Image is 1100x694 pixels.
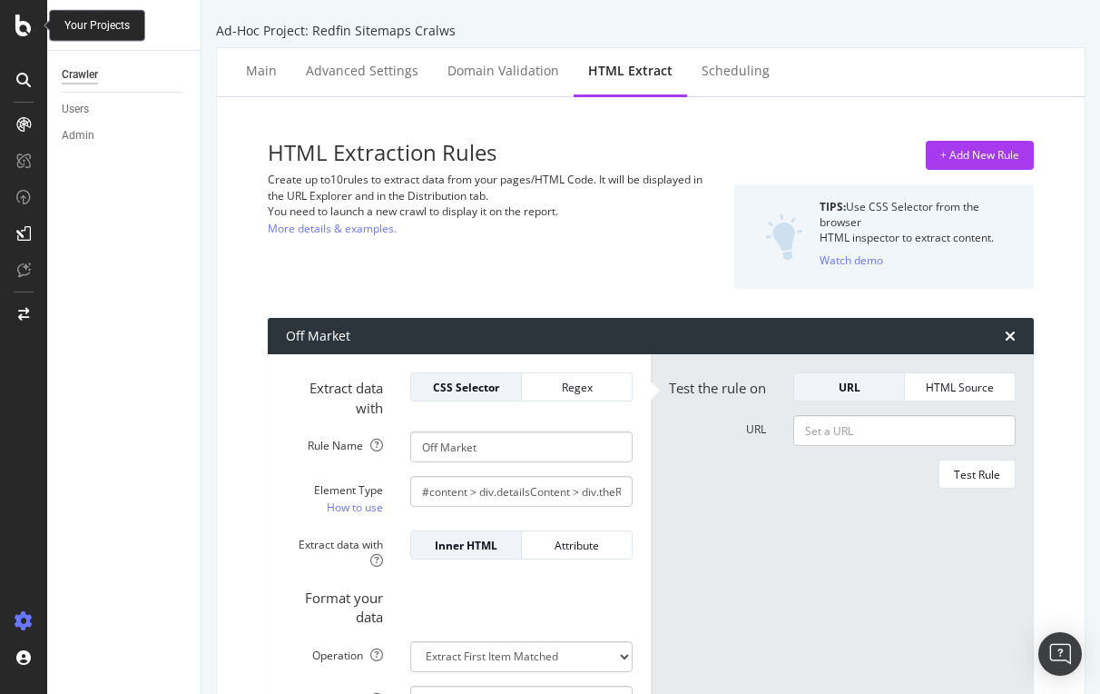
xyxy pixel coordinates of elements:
button: URL [793,372,905,402]
button: CSS Selector [410,372,522,402]
div: HTML Source [919,380,1000,395]
div: Use CSS Selector from the browser [820,199,1019,230]
label: Format your data [272,582,397,628]
div: HTML inspector to extract content. [820,230,1019,245]
label: Extract data with [272,530,397,568]
div: Domain Validation [447,62,559,80]
div: Inner HTML [426,538,506,553]
div: Users [62,100,89,119]
label: URL [655,415,780,437]
img: DZQOUYU0WpgAAAAASUVORK5CYII= [765,213,803,261]
div: Open Intercom Messenger [1038,632,1082,676]
div: Your Projects [64,18,130,34]
button: HTML Source [905,372,1016,402]
div: Test Rule [954,467,1000,482]
div: Attribute [536,538,617,553]
label: Rule Name [272,431,397,453]
button: Regex [522,372,633,402]
label: Test the rule on [655,372,780,398]
div: Off Market [286,327,350,345]
button: Watch demo [820,245,883,274]
strong: TIPS: [820,199,846,214]
a: More details & examples. [268,219,397,238]
h3: HTML Extraction Rules [268,141,720,164]
a: Admin [62,126,188,145]
div: + Add New Rule [940,147,1019,163]
div: URL [809,380,889,395]
button: Inner HTML [410,530,522,560]
button: + Add New Rule [926,141,1034,170]
input: CSS Expression [410,476,633,507]
div: Watch demo [820,253,883,268]
a: Users [62,100,188,119]
a: How to use [327,498,383,517]
input: Set a URL [793,415,1016,446]
label: Operation [272,641,397,663]
div: Scheduling [702,62,770,80]
label: Extract data with [272,372,397,418]
div: HTML Extract [588,62,673,80]
div: Element Type [286,482,383,498]
div: You need to launch a new crawl to display it on the report. [268,203,720,219]
div: Regex [536,380,617,395]
div: Create up to 10 rules to extract data from your pages/HTML Code. It will be displayed in the URL ... [268,172,720,203]
a: Crawler [62,65,188,84]
input: Provide a name [410,431,633,462]
div: Main [246,62,277,80]
div: Ad-Hoc Project: Redfin Sitemaps Cralws [216,22,1085,40]
div: times [1005,329,1016,343]
div: Admin [62,126,94,145]
div: CSS Selector [426,380,506,395]
button: Attribute [522,530,633,560]
button: Test Rule [938,460,1016,489]
div: Advanced Settings [306,62,418,80]
div: Crawler [62,65,98,84]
